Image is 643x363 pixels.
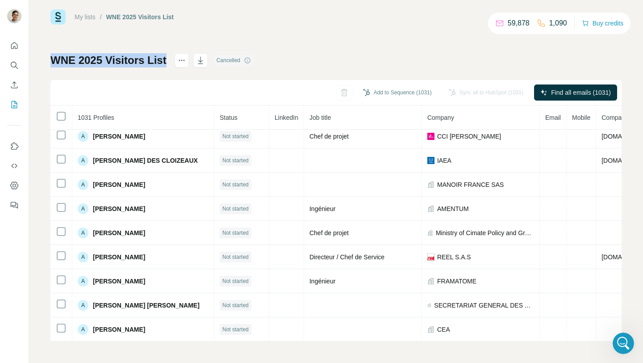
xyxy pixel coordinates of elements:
iframe: Intercom live chat [613,333,634,354]
span: FRAMATOME [437,277,476,286]
span: Ministry of Cimate Policy and Green Growth [436,228,534,237]
div: All services are online [18,229,160,238]
span: Chef de projet [309,229,349,236]
div: Profile image for Christian🙏[DEMOGRAPHIC_DATA]•[DATE] [9,149,169,182]
div: A [78,203,88,214]
span: Ingénieur [309,278,335,285]
button: actions [175,53,189,68]
h2: Status Surfe [18,194,160,204]
span: [PERSON_NAME] DES CLOIZEAUX [93,156,198,165]
button: Feedback [7,197,21,213]
span: Find all emails (1031) [551,88,611,97]
div: Profile image for Miranda [129,14,147,32]
button: Dashboard [7,177,21,194]
button: Enrich CSV [7,77,21,93]
span: Company [427,114,454,121]
span: Not started [222,229,249,237]
span: Not started [222,181,249,189]
img: Profile image for Christian [113,14,130,32]
span: [PERSON_NAME] [93,253,145,262]
button: Find all emails (1031) [534,84,617,101]
button: Buy credits [582,17,623,30]
div: A [78,155,88,166]
h1: WNE 2025 Visitors List [50,53,167,68]
span: [PERSON_NAME] [93,325,145,334]
div: Recent messageProfile image for Christian🙏[DEMOGRAPHIC_DATA]•[DATE] [9,135,170,182]
div: WNE 2025 Visitors List [106,13,174,21]
img: Avatar [7,9,21,23]
span: SECRETARIAT GENERAL DES AFFAIRES EUROPEENNES [434,301,534,310]
span: CCI [PERSON_NAME] [437,132,501,141]
a: My lists [75,13,96,21]
img: New Surfe features! [9,271,169,334]
button: Quick start [7,38,21,54]
button: View status page [18,242,160,260]
img: Surfe Logo [50,9,66,25]
span: MANOIR FRANCE SAS [437,180,504,189]
div: [DEMOGRAPHIC_DATA] [40,165,111,175]
li: / [100,13,102,21]
span: News [148,301,165,308]
div: A [78,179,88,190]
span: [PERSON_NAME] [93,228,145,237]
img: Profile image for Aurélie [96,14,113,32]
span: LinkedIn [275,114,298,121]
span: [PERSON_NAME] [93,180,145,189]
span: [PERSON_NAME] [PERSON_NAME] [93,301,200,310]
img: company-logo [427,157,434,164]
span: AMENTUM [437,204,469,213]
span: [PERSON_NAME] [93,204,145,213]
p: Hi [PERSON_NAME][EMAIL_ADDRESS][DOMAIN_NAME] 👋 [18,63,161,109]
span: Not started [222,132,249,140]
span: [PERSON_NAME] [93,277,145,286]
img: company-logo [427,253,434,261]
p: How can we help? [18,109,161,124]
span: Not started [222,156,249,165]
img: Profile image for Christian [18,156,36,174]
span: Not started [222,253,249,261]
div: A [78,252,88,262]
span: Chef de projet [309,133,349,140]
span: 1031 Profiles [78,114,114,121]
span: Home [12,301,32,308]
button: Use Surfe API [7,158,21,174]
span: Ingénieur [309,205,335,212]
div: A [78,300,88,311]
p: 59,878 [508,18,530,29]
button: Use Surfe on LinkedIn [7,138,21,154]
span: Not started [222,301,249,309]
button: My lists [7,97,21,113]
button: Search [7,57,21,73]
span: 🙏 [40,157,47,164]
span: Mobile [572,114,590,121]
img: logo [18,17,26,31]
img: company-logo [427,133,434,140]
div: A [78,276,88,287]
button: News [134,279,179,315]
div: • [DATE] [113,165,138,175]
button: Messages [45,279,89,315]
div: Close [154,14,170,30]
span: Not started [222,277,249,285]
span: IAEA [437,156,451,165]
span: Not started [222,205,249,213]
span: Directeur / Chef de Service [309,253,384,261]
div: A [78,228,88,238]
div: Cancelled [214,55,254,66]
span: Status [220,114,238,121]
span: Job title [309,114,331,121]
span: REEL S.A.S [437,253,471,262]
span: [PERSON_NAME] [93,132,145,141]
div: A [78,324,88,335]
button: Add to Sequence (1031) [357,86,438,99]
p: 1,090 [549,18,567,29]
span: CEA [437,325,450,334]
div: Recent message [18,143,160,152]
span: Not started [222,325,249,333]
div: A [78,131,88,142]
span: Help [104,301,119,308]
span: Messages [52,301,83,308]
button: Help [89,279,134,315]
span: Email [545,114,561,121]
